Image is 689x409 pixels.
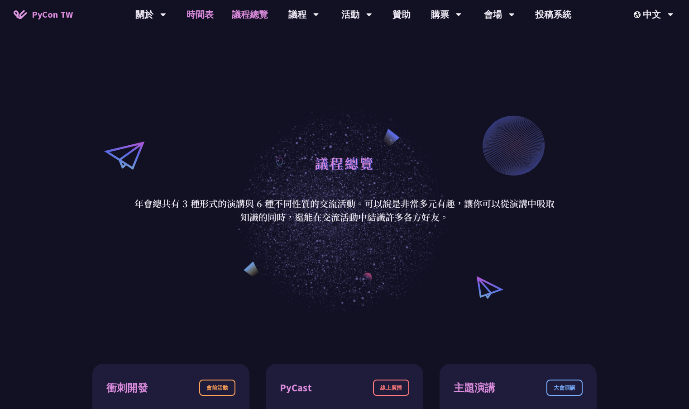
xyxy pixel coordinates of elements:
div: 線上廣播 [373,380,409,396]
img: Locale Icon [634,11,643,18]
h1: 議程總覽 [315,149,374,176]
div: 主題演講 [454,380,495,396]
div: PyCast [280,380,312,396]
img: Home icon of PyCon TW 2025 [14,10,27,19]
div: 大會演講 [546,380,583,396]
span: PyCon TW [32,8,73,21]
p: 年會總共有 3 種形式的演講與 6 種不同性質的交流活動。可以說是非常多元有趣，讓你可以從演講中吸取知識的同時，還能在交流活動中結識許多各方好友。 [134,197,555,224]
a: PyCon TW [5,3,82,26]
div: 會前活動 [199,380,235,396]
div: 衝刺開發 [106,380,148,396]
